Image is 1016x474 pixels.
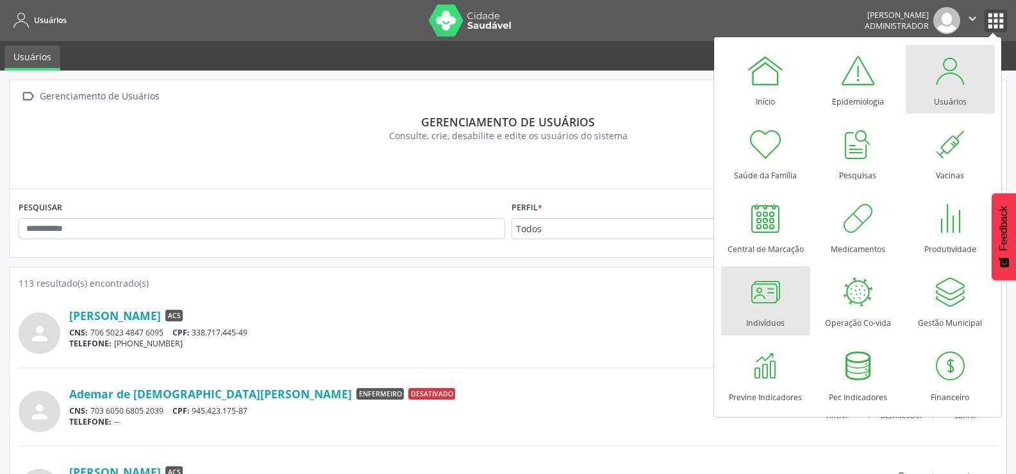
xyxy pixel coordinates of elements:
i:  [965,12,979,26]
a: Previne Indicadores [721,341,810,409]
button: apps [985,10,1007,32]
a: [PERSON_NAME] [69,309,161,323]
label: Perfil [512,198,542,218]
button:  [960,7,985,34]
label: PESQUISAR [19,198,62,218]
a: Medicamentos [813,192,903,261]
i: person [28,322,51,345]
a: Pesquisas [813,119,903,187]
a: Ademar de [DEMOGRAPHIC_DATA][PERSON_NAME] [69,387,352,401]
div: 706 5023 4847 6095 338.717.445-49 [69,327,869,338]
span: CPF: [172,327,190,338]
a: Operação Co-vida [813,266,903,335]
span: Enfermeiro [356,388,404,400]
a: Central de Marcação [721,192,810,261]
a:  Gerenciamento de Usuários [19,87,162,106]
div: Consulte, crie, desabilite e edite os usuários do sistema [28,129,988,142]
span: TELEFONE: [69,338,112,349]
span: ACS [165,310,183,321]
div: 113 resultado(s) encontrado(s) [19,276,997,290]
span: Todos [516,223,725,235]
div: Gerenciamento de Usuários [37,87,162,106]
a: Usuários [9,10,67,31]
span: Administrador [865,21,929,31]
a: Saúde da Família [721,119,810,187]
span: CNS: [69,327,88,338]
span: CPF: [172,405,190,416]
img: img [933,7,960,34]
div: 703 6050 6805 2039 945.423.175-87 [69,405,805,416]
div: Gerenciamento de usuários [28,115,988,129]
i:  [19,87,37,106]
a: Usuários [4,46,60,71]
div: -- [69,416,805,427]
button: Feedback - Mostrar pesquisa [992,193,1016,280]
a: Gestão Municipal [906,266,995,335]
div: [PERSON_NAME] [865,10,929,21]
span: Usuários [34,15,67,26]
a: Vacinas [906,119,995,187]
a: Usuários [906,45,995,114]
span: CNS: [69,405,88,416]
a: Indivíduos [721,266,810,335]
span: Desativado [408,388,455,400]
a: Epidemiologia [813,45,903,114]
span: TELEFONE: [69,416,112,427]
div: [PHONE_NUMBER] [69,338,869,349]
a: Início [721,45,810,114]
a: Produtividade [906,192,995,261]
i: person [28,400,51,423]
span: Feedback [998,206,1010,251]
a: Pec Indicadores [813,341,903,409]
a: Financeiro [906,341,995,409]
